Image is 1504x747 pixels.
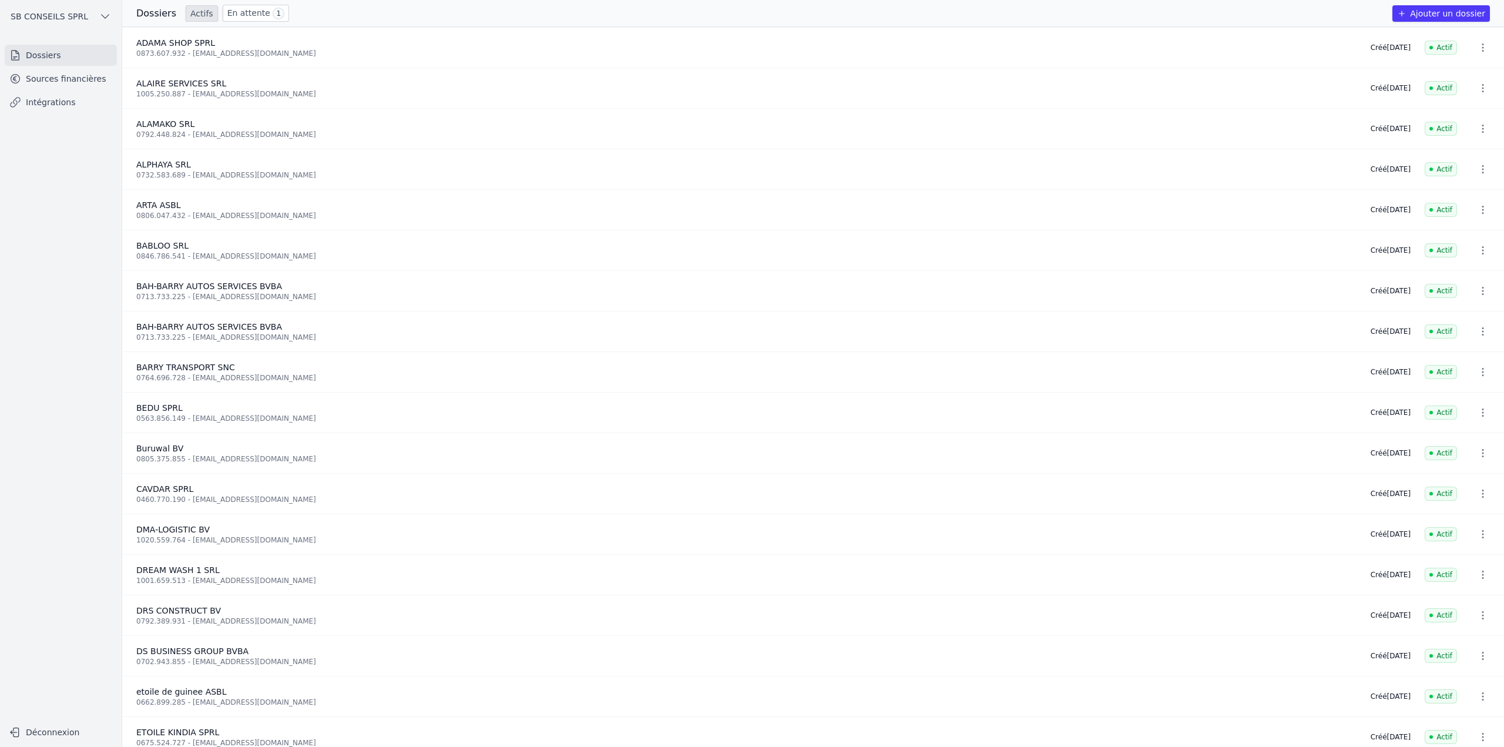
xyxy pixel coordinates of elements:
h3: Dossiers [136,6,176,21]
div: Créé [DATE] [1371,692,1411,701]
div: Créé [DATE] [1371,448,1411,458]
span: BABLOO SRL [136,241,189,250]
span: Actif [1425,41,1457,55]
a: En attente 1 [223,5,289,22]
div: Créé [DATE] [1371,651,1411,661]
span: DMA-LOGISTIC BV [136,525,210,534]
span: Actif [1425,365,1457,379]
div: Créé [DATE] [1371,530,1411,539]
span: Actif [1425,446,1457,460]
div: Créé [DATE] [1371,246,1411,255]
div: Créé [DATE] [1371,43,1411,52]
a: Actifs [186,5,218,22]
div: 0792.448.824 - [EMAIL_ADDRESS][DOMAIN_NAME] [136,130,1357,139]
span: Actif [1425,527,1457,541]
div: 0563.856.149 - [EMAIL_ADDRESS][DOMAIN_NAME] [136,414,1357,423]
span: CAVDAR SPRL [136,484,193,494]
a: Sources financières [5,68,117,89]
button: SB CONSEILS SPRL [5,7,117,26]
span: 1 [273,8,284,19]
span: Actif [1425,81,1457,95]
span: etoile de guinee ASBL [136,687,227,696]
span: DS BUSINESS GROUP BVBA [136,646,249,656]
div: 0713.733.225 - [EMAIL_ADDRESS][DOMAIN_NAME] [136,292,1357,302]
span: Actif [1425,324,1457,339]
span: Actif [1425,487,1457,501]
span: Actif [1425,406,1457,420]
div: Créé [DATE] [1371,732,1411,742]
div: 0806.047.432 - [EMAIL_ADDRESS][DOMAIN_NAME] [136,211,1357,220]
button: Ajouter un dossier [1392,5,1490,22]
div: Créé [DATE] [1371,205,1411,215]
div: Créé [DATE] [1371,124,1411,133]
div: 0805.375.855 - [EMAIL_ADDRESS][DOMAIN_NAME] [136,454,1357,464]
span: Actif [1425,568,1457,582]
div: Créé [DATE] [1371,489,1411,498]
div: 0764.696.728 - [EMAIL_ADDRESS][DOMAIN_NAME] [136,373,1357,383]
div: 0662.899.285 - [EMAIL_ADDRESS][DOMAIN_NAME] [136,698,1357,707]
span: ALAMAKO SRL [136,119,194,129]
div: Créé [DATE] [1371,286,1411,296]
span: Actif [1425,730,1457,744]
span: ETOILE KINDIA SPRL [136,728,219,737]
span: Actif [1425,284,1457,298]
span: ALPHAYA SRL [136,160,191,169]
span: DREAM WASH 1 SRL [136,565,220,575]
a: Intégrations [5,92,117,113]
span: Actif [1425,689,1457,704]
span: Actif [1425,243,1457,257]
div: Créé [DATE] [1371,165,1411,174]
div: Créé [DATE] [1371,611,1411,620]
div: 0846.786.541 - [EMAIL_ADDRESS][DOMAIN_NAME] [136,252,1357,261]
span: BEDU SPRL [136,403,183,413]
span: ADAMA SHOP SPRL [136,38,215,48]
span: Buruwal BV [136,444,183,453]
span: SB CONSEILS SPRL [11,11,88,22]
div: 0713.733.225 - [EMAIL_ADDRESS][DOMAIN_NAME] [136,333,1357,342]
div: 0873.607.932 - [EMAIL_ADDRESS][DOMAIN_NAME] [136,49,1357,58]
div: 0792.389.931 - [EMAIL_ADDRESS][DOMAIN_NAME] [136,617,1357,626]
span: ARTA ASBL [136,200,181,210]
span: ALAIRE SERVICES SRL [136,79,226,88]
div: Créé [DATE] [1371,570,1411,579]
div: 0732.583.689 - [EMAIL_ADDRESS][DOMAIN_NAME] [136,170,1357,180]
div: 1005.250.887 - [EMAIL_ADDRESS][DOMAIN_NAME] [136,89,1357,99]
div: 0460.770.190 - [EMAIL_ADDRESS][DOMAIN_NAME] [136,495,1357,504]
button: Déconnexion [5,723,117,742]
div: Créé [DATE] [1371,327,1411,336]
span: DRS CONSTRUCT BV [136,606,221,615]
div: 1001.659.513 - [EMAIL_ADDRESS][DOMAIN_NAME] [136,576,1357,585]
span: BAH-BARRY AUTOS SERVICES BVBA [136,282,282,291]
span: Actif [1425,649,1457,663]
div: 0702.943.855 - [EMAIL_ADDRESS][DOMAIN_NAME] [136,657,1357,666]
div: Créé [DATE] [1371,367,1411,377]
span: Actif [1425,203,1457,217]
span: Actif [1425,122,1457,136]
a: Dossiers [5,45,117,66]
span: Actif [1425,608,1457,622]
span: BAH-BARRY AUTOS SERVICES BVBA [136,322,282,331]
div: 1020.559.764 - [EMAIL_ADDRESS][DOMAIN_NAME] [136,535,1357,545]
div: Créé [DATE] [1371,408,1411,417]
span: Actif [1425,162,1457,176]
span: BARRY TRANSPORT SNC [136,363,235,372]
div: Créé [DATE] [1371,83,1411,93]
